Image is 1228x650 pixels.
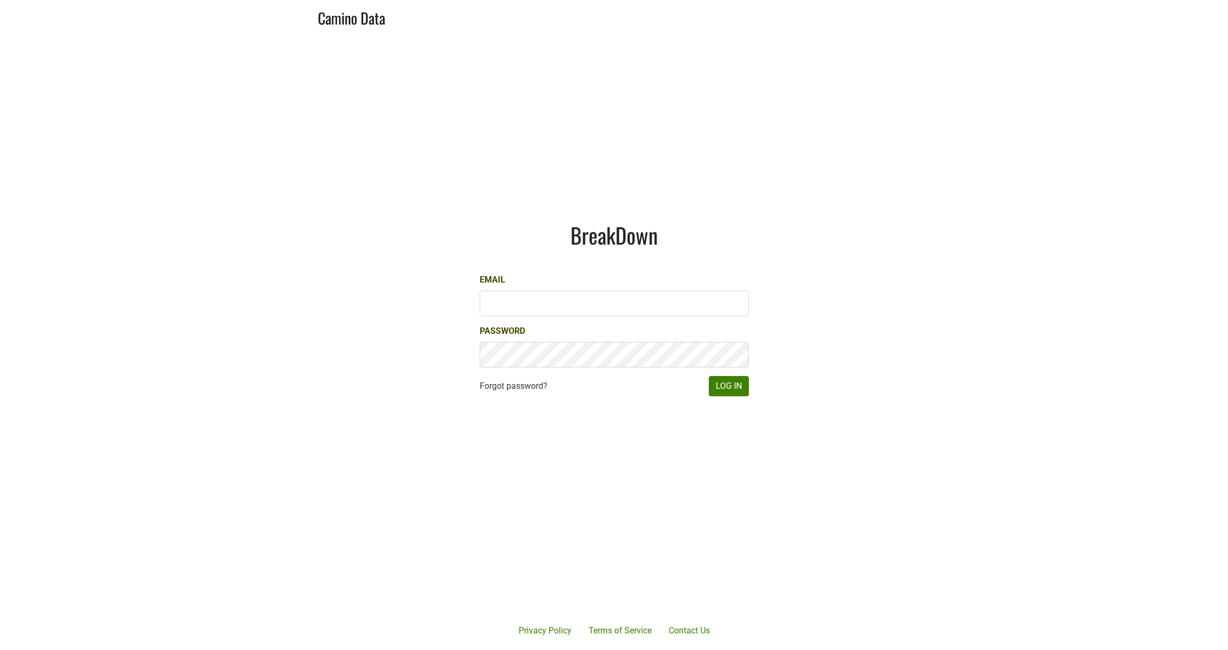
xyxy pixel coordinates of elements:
h1: BreakDown [480,222,749,248]
label: Password [480,325,525,338]
a: Forgot password? [480,380,547,393]
a: Contact Us [660,620,718,641]
label: Email [480,273,505,286]
button: Log In [709,376,749,396]
a: Privacy Policy [510,620,580,641]
a: Terms of Service [580,620,660,641]
a: Camino Data [318,4,385,29]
